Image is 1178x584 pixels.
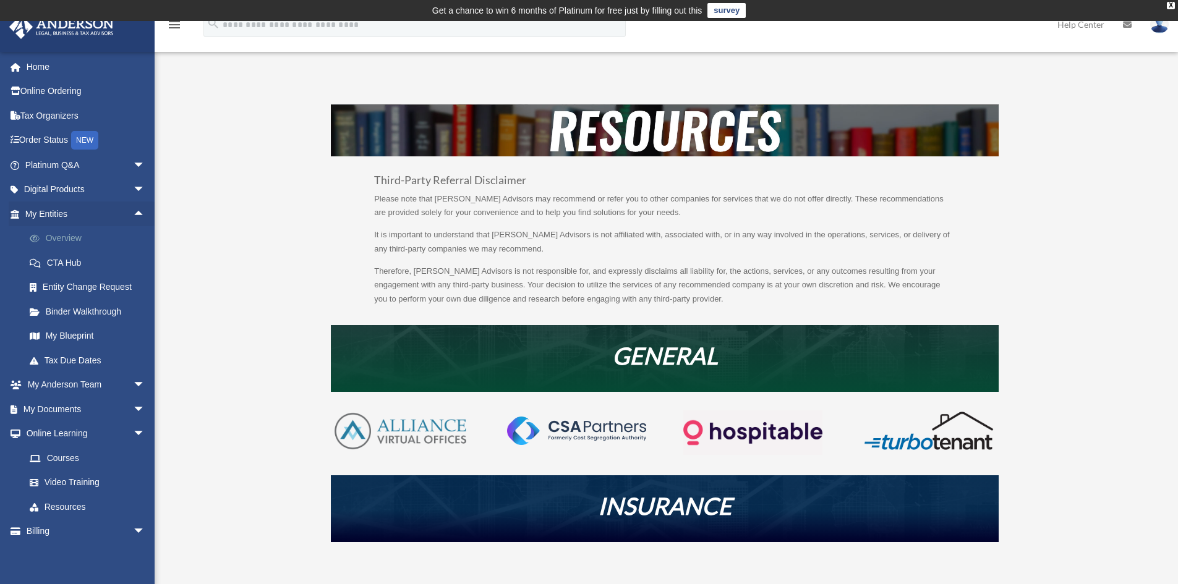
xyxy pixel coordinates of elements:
[133,177,158,203] span: arrow_drop_down
[9,421,164,446] a: Online Learningarrow_drop_down
[133,519,158,544] span: arrow_drop_down
[683,410,822,455] img: Logo-transparent-dark
[17,494,158,519] a: Resources
[331,104,999,156] img: resources-header
[9,177,164,202] a: Digital Productsarrow_drop_down
[6,15,117,39] img: Anderson Advisors Platinum Portal
[1167,2,1175,9] div: close
[9,201,164,226] a: My Entitiesarrow_drop_up
[598,491,732,520] em: INSURANCE
[133,153,158,178] span: arrow_drop_down
[207,17,220,30] i: search
[9,153,164,177] a: Platinum Q&Aarrow_drop_down
[9,54,164,79] a: Home
[9,373,164,397] a: My Anderson Teamarrow_drop_down
[167,17,182,32] i: menu
[9,397,164,421] a: My Documentsarrow_drop_down
[133,397,158,422] span: arrow_drop_down
[17,275,164,300] a: Entity Change Request
[133,201,158,227] span: arrow_drop_up
[331,410,470,452] img: AVO-logo-1-color
[17,226,164,251] a: Overview
[507,417,646,445] img: CSA-partners-Formerly-Cost-Segregation-Authority
[432,3,702,18] div: Get a chance to win 6 months of Platinum for free just by filling out this
[17,324,164,349] a: My Blueprint
[9,79,164,104] a: Online Ordering
[374,228,955,264] p: It is important to understand that [PERSON_NAME] Advisors is not affiliated with, associated with...
[17,299,164,324] a: Binder Walkthrough
[71,131,98,150] div: NEW
[17,250,164,275] a: CTA Hub
[9,128,164,153] a: Order StatusNEW
[17,470,164,495] a: Video Training
[167,22,182,32] a: menu
[133,421,158,447] span: arrow_drop_down
[1150,15,1169,33] img: User Pic
[9,519,164,544] a: Billingarrow_drop_down
[374,264,955,307] p: Therefore, [PERSON_NAME] Advisors is not responsible for, and expressly disclaims all liability f...
[859,410,998,451] img: turbotenant
[707,3,746,18] a: survey
[374,175,955,192] h3: Third-Party Referral Disclaimer
[17,348,164,373] a: Tax Due Dates
[17,446,164,470] a: Courses
[133,373,158,398] span: arrow_drop_down
[612,341,718,370] em: GENERAL
[9,103,164,128] a: Tax Organizers
[374,192,955,229] p: Please note that [PERSON_NAME] Advisors may recommend or refer you to other companies for service...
